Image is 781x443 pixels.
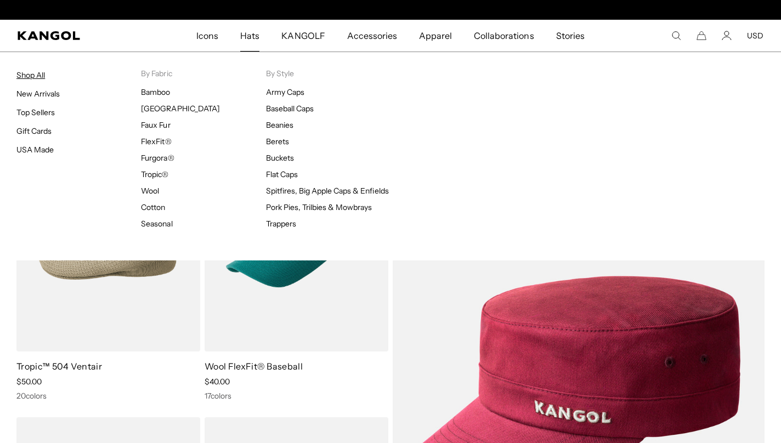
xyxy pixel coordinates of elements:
span: Icons [196,20,218,52]
a: Berets [266,137,289,146]
span: KANGOLF [281,20,325,52]
a: KANGOLF [270,20,336,52]
a: Kangol [18,31,129,40]
button: Cart [697,31,706,41]
a: Wool FlexFit® Baseball [205,361,303,372]
div: 20 colors [16,391,200,401]
a: Icons [185,20,229,52]
a: Beanies [266,120,293,130]
a: Flat Caps [266,169,298,179]
div: Announcement [278,5,503,14]
a: Gift Cards [16,126,52,136]
a: Cotton [141,202,165,212]
a: Tropic™ 504 Ventair [16,361,102,372]
span: Stories [556,20,585,52]
a: Stories [545,20,596,52]
span: Collaborations [474,20,534,52]
div: 17 colors [205,391,388,401]
span: Hats [240,20,259,52]
a: Shop All [16,70,45,80]
a: Account [722,31,732,41]
p: By Style [266,69,390,78]
a: New Arrivals [16,89,60,99]
a: Wool [141,186,159,196]
a: Tropic® [141,169,168,179]
a: Buckets [266,153,294,163]
a: Bamboo [141,87,170,97]
a: Accessories [336,20,408,52]
a: Trappers [266,219,296,229]
a: Pork Pies, Trilbies & Mowbrays [266,202,372,212]
a: USA Made [16,145,54,155]
a: Faux Fur [141,120,170,130]
a: [GEOGRAPHIC_DATA] [141,104,219,113]
slideshow-component: Announcement bar [278,5,503,14]
button: USD [747,31,763,41]
span: $40.00 [205,377,230,387]
a: Hats [229,20,270,52]
span: Accessories [347,20,397,52]
a: Apparel [408,20,463,52]
a: Top Sellers [16,107,55,117]
p: By Fabric [141,69,265,78]
a: Collaborations [463,20,545,52]
a: FlexFit® [141,137,171,146]
span: $50.00 [16,377,42,387]
summary: Search here [671,31,681,41]
a: Spitfires, Big Apple Caps & Enfields [266,186,389,196]
a: Furgora® [141,153,174,163]
a: Seasonal [141,219,172,229]
a: Baseball Caps [266,104,314,113]
a: Army Caps [266,87,304,97]
div: 2 of 2 [278,5,503,14]
span: Apparel [419,20,452,52]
